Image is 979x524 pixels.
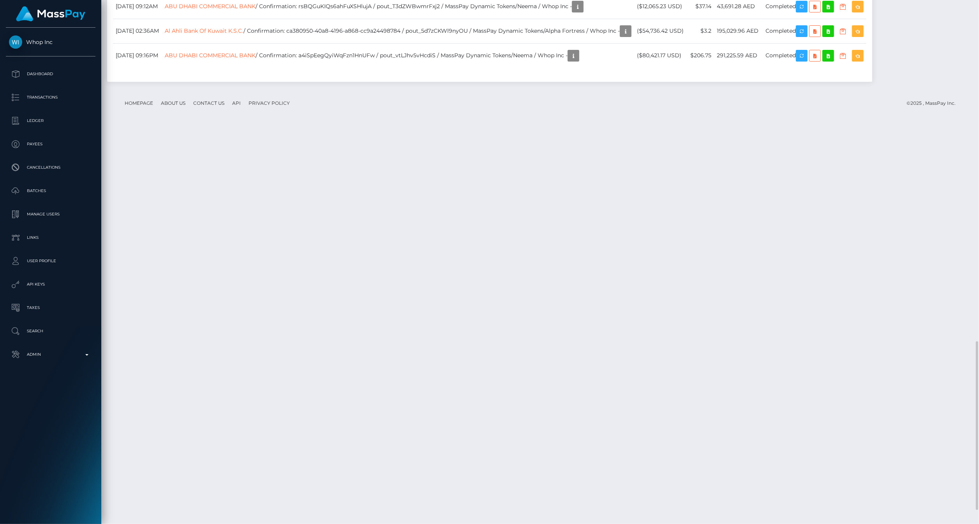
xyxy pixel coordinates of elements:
[9,208,92,220] p: Manage Users
[9,162,92,173] p: Cancellations
[6,345,95,364] a: Admin
[6,39,95,46] span: Whop Inc
[9,279,92,290] p: API Keys
[162,43,634,68] td: / Confirmation: a4iSpEegQyiWqFzn1HnUFw / pout_vtLJhv5vHcdiS / MassPay Dynamic Tokens/Neema / Whop...
[688,43,714,68] td: $206.75
[634,19,688,43] td: ($54,736.42 USD)
[688,19,714,43] td: $3.2
[9,232,92,243] p: Links
[9,185,92,197] p: Batches
[9,115,92,127] p: Ledger
[6,134,95,154] a: Payees
[6,88,95,107] a: Transactions
[165,27,243,34] a: Al Ahli Bank Of Kuwait K.S.C.
[9,255,92,267] p: User Profile
[113,43,162,68] td: [DATE] 09:16PM
[113,19,162,43] td: [DATE] 02:36AM
[6,298,95,318] a: Taxes
[714,43,763,68] td: 291,225.59 AED
[229,97,244,109] a: API
[122,97,156,109] a: Homepage
[6,205,95,224] a: Manage Users
[6,251,95,271] a: User Profile
[763,19,866,43] td: Completed
[9,302,92,314] p: Taxes
[245,97,293,109] a: Privacy Policy
[9,325,92,337] p: Search
[158,97,189,109] a: About Us
[9,138,92,150] p: Payees
[165,2,256,9] a: ABU DHABI COMMERCIAL BANK
[6,321,95,341] a: Search
[6,181,95,201] a: Batches
[907,99,961,108] div: © 2025 , MassPay Inc.
[9,349,92,360] p: Admin
[634,43,688,68] td: ($80,421.17 USD)
[6,111,95,131] a: Ledger
[714,19,763,43] td: 195,029.96 AED
[9,92,92,103] p: Transactions
[6,228,95,247] a: Links
[16,6,85,21] img: MassPay Logo
[162,19,634,43] td: / Confirmation: ca380950-40a8-4196-a868-cc9a24498784 / pout_5d7zCKWl9nyOU / MassPay Dynamic Token...
[6,64,95,84] a: Dashboard
[763,43,866,68] td: Completed
[165,51,256,58] a: ABU DHABI COMMERCIAL BANK
[6,275,95,294] a: API Keys
[190,97,228,109] a: Contact Us
[9,35,22,49] img: Whop Inc
[6,158,95,177] a: Cancellations
[9,68,92,80] p: Dashboard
